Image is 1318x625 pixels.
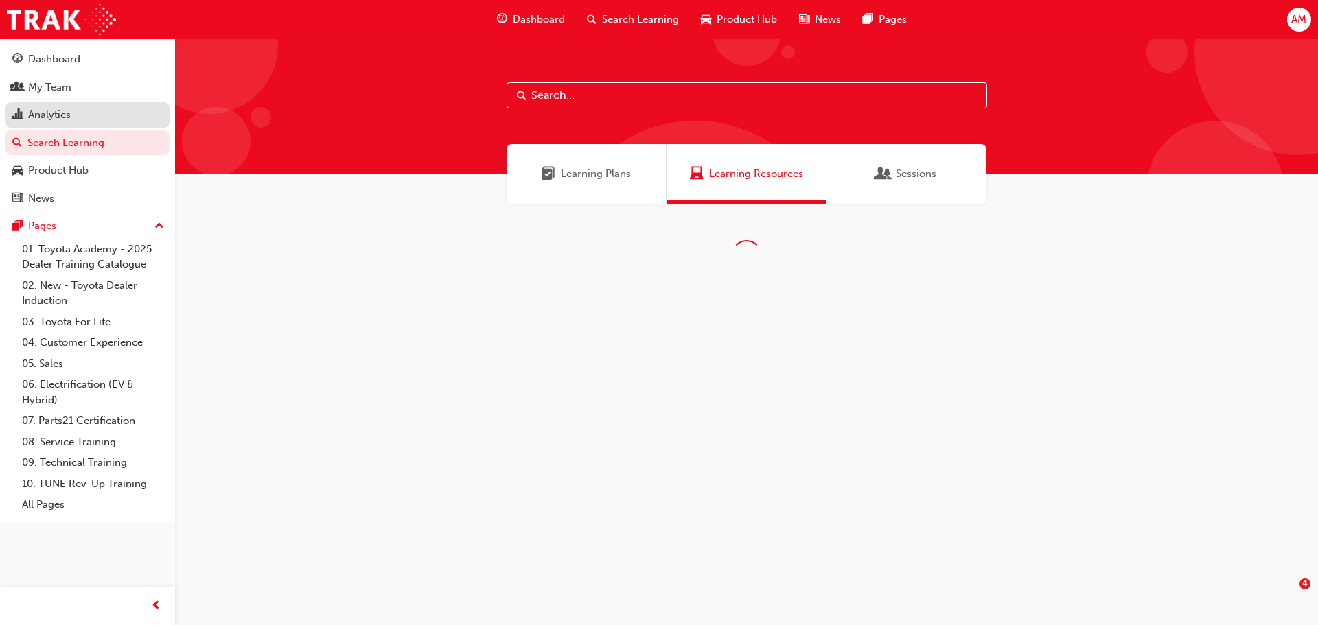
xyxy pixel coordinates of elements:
[5,44,170,213] button: DashboardMy TeamAnalyticsSearch LearningProduct HubNews
[12,109,23,121] span: chart-icon
[154,217,164,235] span: up-icon
[561,166,631,182] span: Learning Plans
[28,191,54,207] div: News
[587,11,597,28] span: search-icon
[16,452,170,473] a: 09. Technical Training
[12,54,23,66] span: guage-icon
[16,311,170,333] a: 03. Toyota For Life
[576,5,690,34] a: search-iconSearch Learning
[12,193,23,205] span: news-icon
[16,332,170,353] a: 04. Customer Experience
[5,186,170,211] a: News
[16,275,170,311] a: 02. New - Toyota Dealer Induction
[12,220,23,233] span: pages-icon
[877,166,890,182] span: Sessions
[16,374,170,410] a: 06. Electrification (EV & Hybrid)
[5,75,170,100] a: My Team
[1299,578,1310,589] span: 4
[517,88,527,104] span: Search
[28,163,89,178] div: Product Hub
[5,213,170,239] button: Pages
[1287,8,1311,32] button: AM
[788,5,852,34] a: news-iconNews
[28,80,71,95] div: My Team
[826,144,986,204] a: SessionsSessions
[701,11,711,28] span: car-icon
[16,432,170,453] a: 08. Service Training
[5,47,170,72] a: Dashboard
[815,12,841,27] span: News
[12,165,23,177] span: car-icon
[16,410,170,432] a: 07. Parts21 Certification
[16,494,170,515] a: All Pages
[896,166,936,182] span: Sessions
[5,130,170,156] a: Search Learning
[5,158,170,183] a: Product Hub
[507,82,987,108] input: Search...
[1271,578,1304,611] iframe: Intercom live chat
[28,218,56,234] div: Pages
[16,473,170,495] a: 10. TUNE Rev-Up Training
[16,239,170,275] a: 01. Toyota Academy - 2025 Dealer Training Catalogue
[542,166,555,182] span: Learning Plans
[709,166,803,182] span: Learning Resources
[799,11,809,28] span: news-icon
[16,353,170,375] a: 05. Sales
[513,12,565,27] span: Dashboard
[690,5,788,34] a: car-iconProduct Hub
[7,4,116,35] img: Trak
[667,144,826,204] a: Learning ResourcesLearning Resources
[5,102,170,128] a: Analytics
[863,11,873,28] span: pages-icon
[1291,12,1306,27] span: AM
[486,5,576,34] a: guage-iconDashboard
[852,5,918,34] a: pages-iconPages
[497,11,507,28] span: guage-icon
[717,12,777,27] span: Product Hub
[151,598,161,615] span: prev-icon
[690,166,704,182] span: Learning Resources
[28,51,80,67] div: Dashboard
[507,144,667,204] a: Learning PlansLearning Plans
[12,137,22,150] span: search-icon
[879,12,907,27] span: Pages
[28,107,71,123] div: Analytics
[602,12,679,27] span: Search Learning
[12,82,23,94] span: people-icon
